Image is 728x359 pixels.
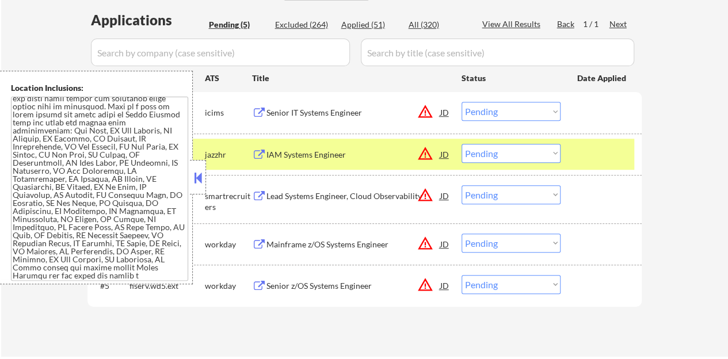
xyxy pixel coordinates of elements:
[275,19,333,30] div: Excluded (264)
[409,19,466,30] div: All (320)
[417,277,433,293] button: warning_amber
[417,146,433,162] button: warning_amber
[462,67,561,88] div: Status
[609,18,628,30] div: Next
[252,72,451,84] div: Title
[361,39,634,66] input: Search by title (case sensitive)
[583,18,609,30] div: 1 / 1
[209,19,266,30] div: Pending (5)
[91,39,350,66] input: Search by company (case sensitive)
[341,19,399,30] div: Applied (51)
[205,72,252,84] div: ATS
[577,72,628,84] div: Date Applied
[482,18,544,30] div: View All Results
[439,185,451,206] div: JD
[439,102,451,123] div: JD
[439,275,451,296] div: JD
[417,187,433,203] button: warning_amber
[266,280,440,292] div: Senior z/OS Systems Engineer
[100,280,120,292] div: #5
[266,190,440,202] div: Lead Systems Engineer, Cloud Observability
[266,107,440,119] div: Senior IT Systems Engineer
[205,190,252,213] div: smartrecruiters
[91,13,205,27] div: Applications
[439,234,451,254] div: JD
[439,144,451,165] div: JD
[129,280,205,292] div: fiserv.wd5.ext
[205,149,252,161] div: jazzhr
[417,235,433,251] button: warning_amber
[417,104,433,120] button: warning_amber
[266,149,440,161] div: IAM Systems Engineer
[205,280,252,292] div: workday
[266,239,440,250] div: Mainframe z/OS Systems Engineer
[557,18,575,30] div: Back
[205,107,252,119] div: icims
[11,82,188,94] div: Location Inclusions:
[205,239,252,250] div: workday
